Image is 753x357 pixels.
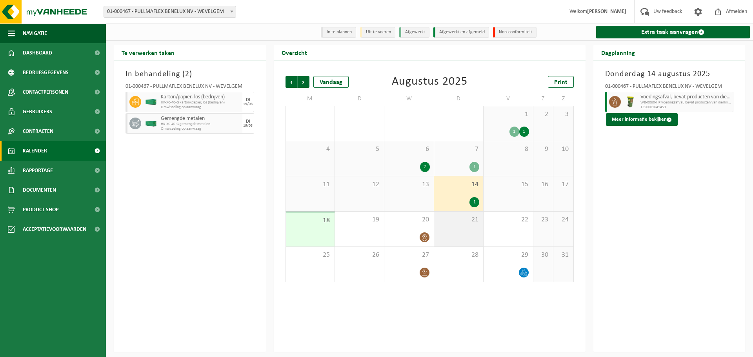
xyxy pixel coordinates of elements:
[161,116,240,122] span: Gemengde metalen
[640,105,731,110] span: T250001641453
[434,92,484,106] td: D
[605,68,734,80] h3: Donderdag 14 augustus 2025
[554,79,567,85] span: Print
[392,76,467,88] div: Augustus 2025
[606,113,678,126] button: Meer informatie bekijken
[104,6,236,17] span: 01-000467 - PULLMAFLEX BENELUX NV - WEVELGEM
[388,251,429,259] span: 27
[557,251,569,259] span: 31
[640,94,731,100] span: Voedingsafval, bevat producten van dierlijke oorsprong, onverpakt, categorie 3
[339,145,380,154] span: 5
[23,219,86,239] span: Acceptatievoorwaarden
[593,45,643,60] h2: Dagplanning
[23,82,68,102] span: Contactpersonen
[145,121,157,127] img: HK-XC-40-GN-00
[537,110,549,119] span: 2
[274,45,315,60] h2: Overzicht
[557,216,569,224] span: 24
[339,216,380,224] span: 19
[286,76,297,88] span: Vorige
[161,94,240,100] span: Karton/papier, los (bedrijven)
[161,105,240,110] span: Omwisseling op aanvraag
[537,216,549,224] span: 23
[313,76,349,88] div: Vandaag
[125,68,254,80] h3: In behandeling ( )
[161,122,240,127] span: HK-XC-40-G gemengde metalen
[519,127,529,137] div: 1
[557,145,569,154] span: 10
[433,27,489,38] li: Afgewerkt en afgemeld
[161,100,240,105] span: HK-XC-40-G karton/papier, los (bedrijven)
[399,27,429,38] li: Afgewerkt
[145,99,157,105] img: HK-XC-40-GN-00
[537,251,549,259] span: 30
[161,127,240,131] span: Omwisseling op aanvraag
[605,84,734,92] div: 01-000467 - PULLMAFLEX BENELUX NV - WEVELGEM
[438,251,479,259] span: 28
[23,121,53,141] span: Contracten
[298,76,309,88] span: Volgende
[243,124,253,128] div: 19/08
[493,27,537,38] li: Non-conformiteit
[596,26,750,38] a: Extra taak aanvragen
[640,100,731,105] span: WB-0060-HP voedingsafval, bevat producten van dierlijke oors
[469,162,479,172] div: 1
[587,9,626,14] strong: [PERSON_NAME]
[23,141,47,161] span: Kalender
[185,70,189,78] span: 2
[484,92,533,106] td: V
[125,84,254,92] div: 01-000467 - PULLMAFLEX BENELUX NV - WEVELGEM
[23,63,69,82] span: Bedrijfsgegevens
[487,251,529,259] span: 29
[321,27,356,38] li: In te plannen
[339,180,380,189] span: 12
[420,162,430,172] div: 2
[286,92,335,106] td: M
[384,92,434,106] td: W
[537,180,549,189] span: 16
[487,145,529,154] span: 8
[533,92,553,106] td: Z
[625,96,637,108] img: WB-0060-HPE-GN-50
[23,161,53,180] span: Rapportage
[23,180,56,200] span: Documenten
[548,76,574,88] a: Print
[487,110,529,119] span: 1
[438,216,479,224] span: 21
[23,24,47,43] span: Navigatie
[388,180,429,189] span: 13
[469,197,479,207] div: 1
[438,180,479,189] span: 14
[290,251,331,259] span: 25
[487,180,529,189] span: 15
[339,251,380,259] span: 26
[509,127,519,137] div: 1
[537,145,549,154] span: 9
[388,216,429,224] span: 20
[23,102,52,121] span: Gebruikers
[243,102,253,106] div: 19/08
[487,216,529,224] span: 22
[246,119,250,124] div: DI
[23,43,52,63] span: Dashboard
[246,98,250,102] div: DI
[114,45,182,60] h2: Te verwerken taken
[557,110,569,119] span: 3
[438,145,479,154] span: 7
[557,180,569,189] span: 17
[553,92,573,106] td: Z
[290,145,331,154] span: 4
[388,145,429,154] span: 6
[335,92,384,106] td: D
[290,216,331,225] span: 18
[360,27,395,38] li: Uit te voeren
[23,200,58,219] span: Product Shop
[290,180,331,189] span: 11
[104,6,236,18] span: 01-000467 - PULLMAFLEX BENELUX NV - WEVELGEM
